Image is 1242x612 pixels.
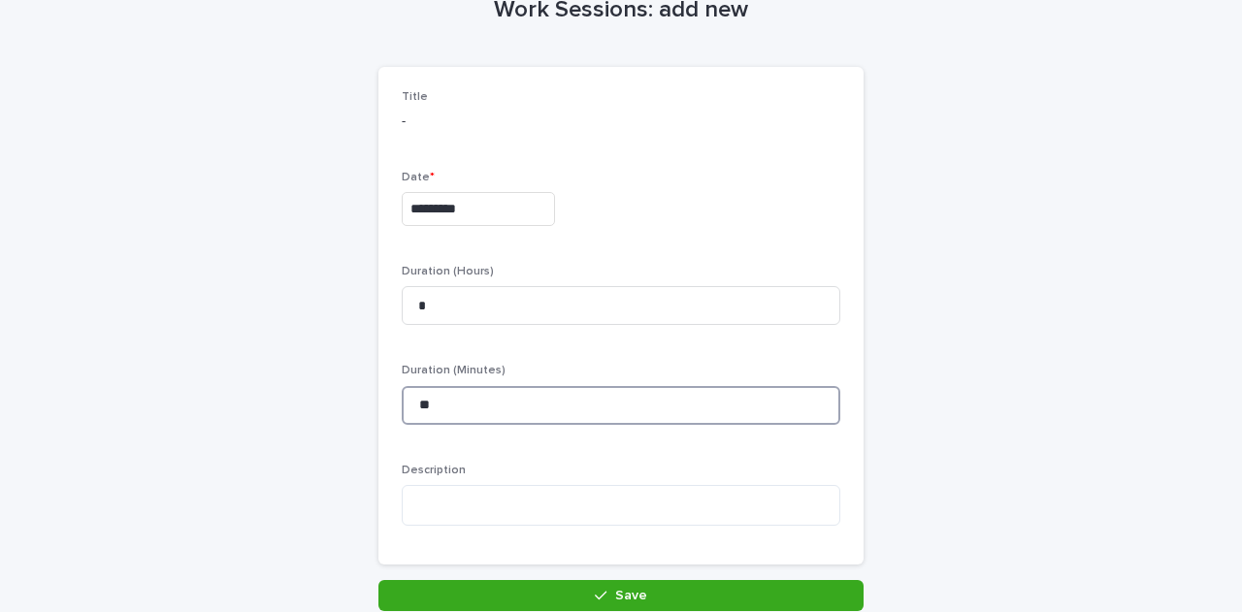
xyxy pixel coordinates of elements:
[402,91,428,103] span: Title
[402,266,494,277] span: Duration (Hours)
[402,112,840,132] p: -
[402,172,435,183] span: Date
[615,589,647,602] span: Save
[402,465,466,476] span: Description
[378,580,864,611] button: Save
[402,365,506,376] span: Duration (Minutes)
